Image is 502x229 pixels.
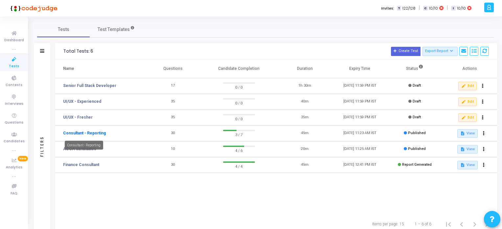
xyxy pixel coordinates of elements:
span: 10/10 [429,6,438,11]
a: Senior Full Stack Developer [63,83,116,89]
span: Tests [9,64,19,69]
span: T [397,6,401,11]
th: Actions [442,60,497,78]
td: 1h 30m [277,78,332,94]
td: [DATE] 11:23 AM IST [332,126,387,141]
mat-icon: description [460,147,465,152]
span: Draft [413,83,421,88]
td: 45m [277,157,332,173]
button: Edit [458,98,476,106]
a: Consultant - Reporting [63,130,106,136]
span: 0 / 0 [223,115,255,122]
td: 40m [277,94,332,110]
span: 4 / 6 [223,147,255,154]
span: FAQ [11,191,17,196]
div: 1 – 6 of 6 [415,221,431,227]
mat-icon: edit [461,100,466,104]
span: Questions [5,120,23,126]
div: Total Tests: 6 [63,49,93,54]
th: Candidate Completion [200,60,277,78]
span: Draft [413,99,421,103]
span: I [451,6,455,11]
a: UI/UX - Fresher [63,114,93,120]
td: 30 [146,157,200,173]
td: 35 [146,110,200,126]
a: UI/UX - Experienced [63,99,101,104]
span: Published [408,131,426,135]
span: Published [408,147,426,151]
mat-icon: description [460,131,465,136]
td: 17 [146,78,200,94]
td: 10 [146,141,200,157]
button: View [457,145,477,154]
td: 30 [146,126,200,141]
td: [DATE] 11:59 PM IST [332,110,387,126]
span: 0 / 0 [223,100,255,106]
span: Tests [58,26,69,33]
mat-icon: edit [461,115,466,120]
span: 0 / 0 [223,84,255,90]
button: View [457,129,477,138]
button: Edit [458,82,476,90]
td: 45m [277,126,332,141]
span: C [423,6,427,11]
th: Questions [146,60,200,78]
mat-icon: edit [461,84,466,88]
td: [DATE] 12:41 PM IST [332,157,387,173]
th: Name [55,60,146,78]
span: Test Templates [98,26,130,33]
td: [DATE] 11:59 PM IST [332,78,387,94]
span: Candidates [4,139,25,144]
a: Finance Consultant [63,162,99,168]
span: | [447,5,448,12]
mat-icon: description [460,163,465,167]
span: 122/128 [402,6,416,11]
span: | [419,5,420,12]
img: logo [8,2,57,15]
th: Status [387,60,442,78]
div: Consultant - Reporting [65,141,103,150]
span: Draft [413,115,421,119]
label: Invites: [381,6,394,11]
span: Analytics [6,165,22,170]
div: Items per page: [372,221,398,227]
button: View [457,161,477,169]
span: Contests [6,82,22,88]
span: 3 / 7 [223,131,255,138]
td: [DATE] 11:25 AM IST [332,141,387,157]
div: Filters [39,110,45,183]
span: Dashboard [4,38,24,43]
th: Expiry Time [332,60,387,78]
button: Create Test [391,47,421,56]
span: 10/10 [457,6,466,11]
td: 35 [146,94,200,110]
div: 15 [399,221,404,227]
button: Export Report [422,47,458,56]
td: 35m [277,110,332,126]
td: [DATE] 11:59 PM IST [332,94,387,110]
span: Interviews [5,101,23,107]
span: Report Generated [402,162,432,167]
span: New [18,156,28,161]
th: Duration [277,60,332,78]
td: 20m [277,141,332,157]
span: 4 / 4 [223,163,255,169]
button: Edit [458,113,476,122]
